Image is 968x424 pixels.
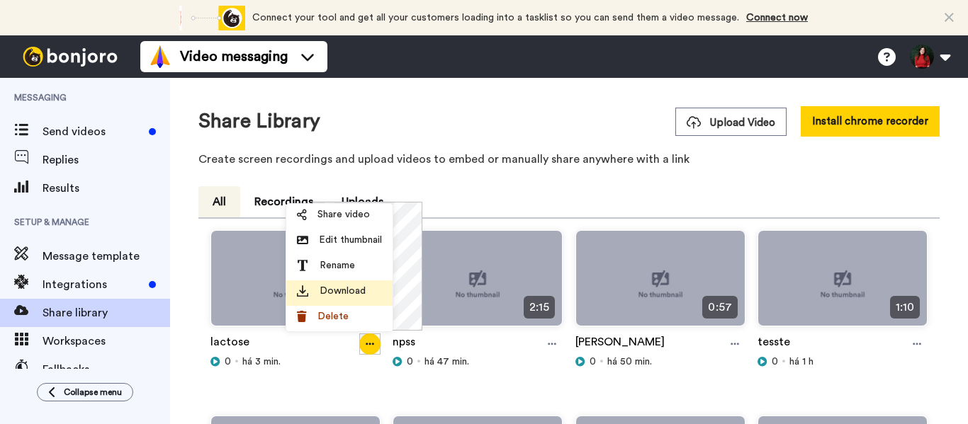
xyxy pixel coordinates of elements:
span: Video messaging [180,47,288,67]
div: há 3 min. [210,355,381,369]
img: vm-color.svg [149,45,171,68]
a: lactose [210,333,249,355]
span: Share video [317,207,370,222]
span: Download [320,284,366,298]
span: 0 [772,355,778,369]
p: Create screen recordings and upload videos to embed or manually share anywhere with a link [198,151,940,168]
span: Edit thumbnail [319,233,382,247]
span: Delete [317,309,349,323]
span: Collapse menu [64,386,122,398]
span: 2:15 [524,296,555,319]
span: Fallbacks [43,361,170,378]
button: Install chrome recorder [801,106,940,137]
span: Connect your tool and get all your customers loading into a tasklist so you can send them a video... [252,13,739,23]
button: All [198,186,240,217]
a: Connect now [746,13,808,23]
span: 1:10 [890,296,920,319]
span: 0 [225,355,231,369]
button: Upload Video [675,108,787,136]
h1: Share Library [198,110,320,132]
button: Uploads [327,186,398,217]
a: [PERSON_NAME] [575,333,665,355]
button: Collapse menu [37,383,133,401]
span: Message template [43,248,170,265]
div: há 50 min. [575,355,745,369]
span: 0 [590,355,596,369]
span: Upload Video [687,115,775,130]
img: bj-logo-header-white.svg [17,47,123,67]
span: Replies [43,151,170,168]
div: há 47 min. [393,355,563,369]
a: npss [393,333,415,355]
span: Rename [320,258,355,273]
span: Share library [43,304,170,321]
img: no-thumbnail.jpg [758,231,927,338]
span: Send videos [43,123,143,140]
img: no-thumbnail.jpg [393,231,562,338]
span: Integrations [43,276,143,293]
span: Results [43,180,170,197]
button: Recordings [240,186,327,217]
img: no-thumbnail.jpg [211,231,380,338]
span: Workspaces [43,333,170,350]
div: há 1 h [758,355,928,369]
img: no-thumbnail.jpg [576,231,745,338]
span: 0 [407,355,413,369]
div: animation [167,6,245,30]
span: 0:57 [702,296,737,319]
a: tesste [758,333,790,355]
